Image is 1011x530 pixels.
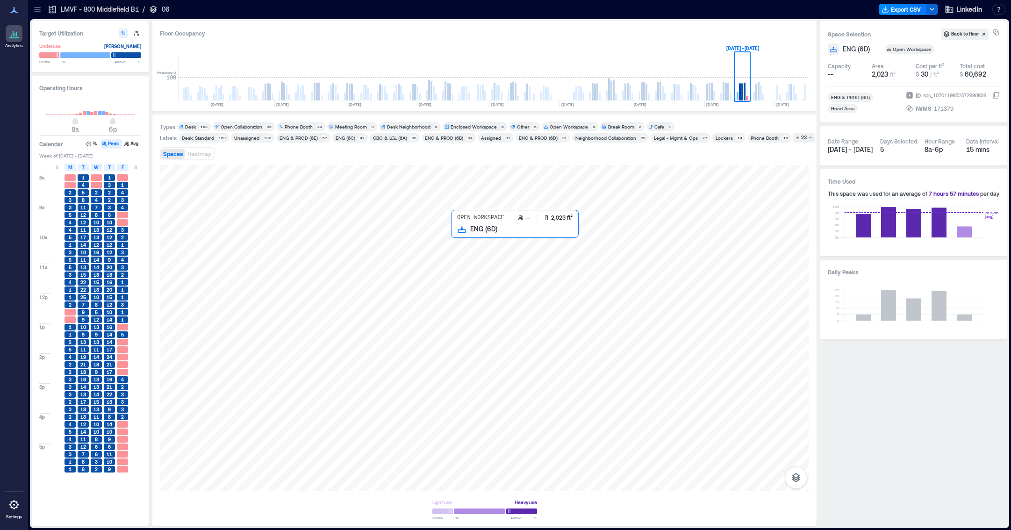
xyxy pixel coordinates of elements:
[95,369,98,375] span: 9
[69,249,72,256] span: 3
[960,62,985,70] div: Total cost
[80,346,86,353] span: 11
[80,384,86,390] span: 14
[39,139,63,149] h3: Calendar
[3,494,25,523] a: Settings
[504,135,512,141] div: 31
[608,123,634,130] div: Break Room
[517,123,530,130] div: Other
[532,124,538,129] div: 6
[93,346,99,353] span: 11
[61,5,139,14] p: LMVF - 800 Middlefield B1
[93,391,99,398] span: 14
[80,324,86,330] span: 10
[121,406,124,413] span: 3
[121,414,124,420] span: 2
[107,324,112,330] span: 16
[500,124,505,129] div: 6
[872,62,884,70] div: Area
[80,294,86,301] span: 25
[82,174,85,181] span: 1
[828,137,858,145] div: Date Range
[107,227,112,233] span: 12
[121,227,124,233] span: 3
[85,139,100,149] button: %
[93,286,99,293] span: 13
[160,134,177,142] div: Labels
[107,391,112,398] span: 22
[481,135,501,141] div: Assigned
[56,164,58,171] span: S
[39,384,45,390] span: 3p
[95,309,98,315] span: 5
[121,234,124,241] span: 2
[828,62,851,70] div: Capacity
[830,94,871,100] div: ENG & PROD (6D)
[82,331,85,338] span: 9
[80,391,86,398] span: 13
[280,135,318,141] div: ENG & PROD (6E)
[80,219,86,226] span: 12
[835,287,839,292] tspan: 25
[39,152,141,159] span: Week of [DATE] - [DATE]
[39,42,61,51] div: Underuse
[843,44,870,54] span: ENG (6D)
[837,312,839,316] tspan: 5
[80,414,86,420] span: 13
[93,264,99,271] span: 14
[957,5,982,14] span: LinkedIn
[95,197,98,203] span: 4
[93,249,99,256] span: 16
[575,135,636,141] div: Neighborhood Collaboration
[107,331,112,338] span: 14
[107,369,112,375] span: 17
[80,361,86,368] span: 21
[82,301,85,308] span: 7
[793,133,815,143] button: 23
[933,104,954,113] div: 171379
[716,135,733,141] div: Lockers
[828,177,1000,186] h3: Time Used
[800,134,808,142] div: 23
[107,264,112,271] span: 20
[82,182,85,188] span: 4
[69,294,72,301] span: 1
[2,22,26,51] a: Analytics
[82,309,85,315] span: 9
[93,234,99,241] span: 13
[108,182,111,188] span: 3
[5,43,23,49] p: Analytics
[80,354,86,360] span: 19
[107,309,112,315] span: 10
[187,150,211,157] span: Heatmap
[80,264,86,271] span: 13
[654,123,664,130] div: Cafe
[186,149,213,159] button: Heatmap
[80,421,86,428] span: 12
[221,123,262,130] div: Open Collaboration
[69,279,72,286] span: 4
[942,2,985,17] button: LinkedIn
[315,124,323,129] div: 20
[39,324,45,330] span: 1p
[107,346,112,353] span: 17
[107,316,112,323] span: 14
[121,376,124,383] span: 4
[107,219,112,226] span: 10
[82,197,85,203] span: 8
[121,301,124,308] span: 3
[835,222,839,227] tspan: 4h
[830,105,856,112] div: Hood Area
[72,125,79,133] span: 8a
[69,324,72,330] span: 1
[69,219,72,226] span: 4
[107,384,112,390] span: 21
[69,361,72,368] span: 2
[93,376,99,383] span: 13
[69,391,72,398] span: 3
[782,135,789,141] div: 10
[185,123,196,130] div: Desk
[93,354,99,360] span: 14
[893,46,932,52] div: Open Workspace
[108,212,111,218] span: 6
